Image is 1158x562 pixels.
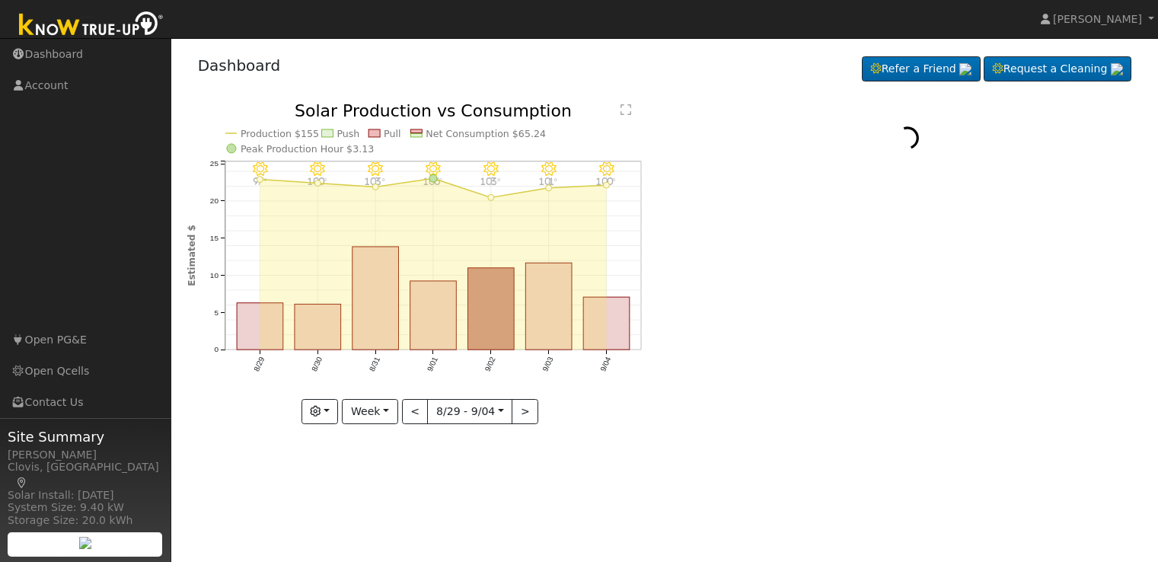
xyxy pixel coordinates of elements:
span: Site Summary [8,426,163,447]
span: [PERSON_NAME] [1053,13,1142,25]
div: Storage Size: 20.0 kWh [8,513,163,528]
img: Know True-Up [11,8,171,43]
div: System Size: 9.40 kW [8,500,163,516]
a: Map [15,477,29,489]
div: [PERSON_NAME] [8,447,163,463]
img: retrieve [79,537,91,549]
a: Refer a Friend [862,56,981,82]
img: retrieve [1111,63,1123,75]
img: retrieve [959,63,971,75]
a: Dashboard [198,56,281,75]
div: Clovis, [GEOGRAPHIC_DATA] [8,459,163,491]
div: Solar Install: [DATE] [8,487,163,503]
a: Request a Cleaning [984,56,1131,82]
